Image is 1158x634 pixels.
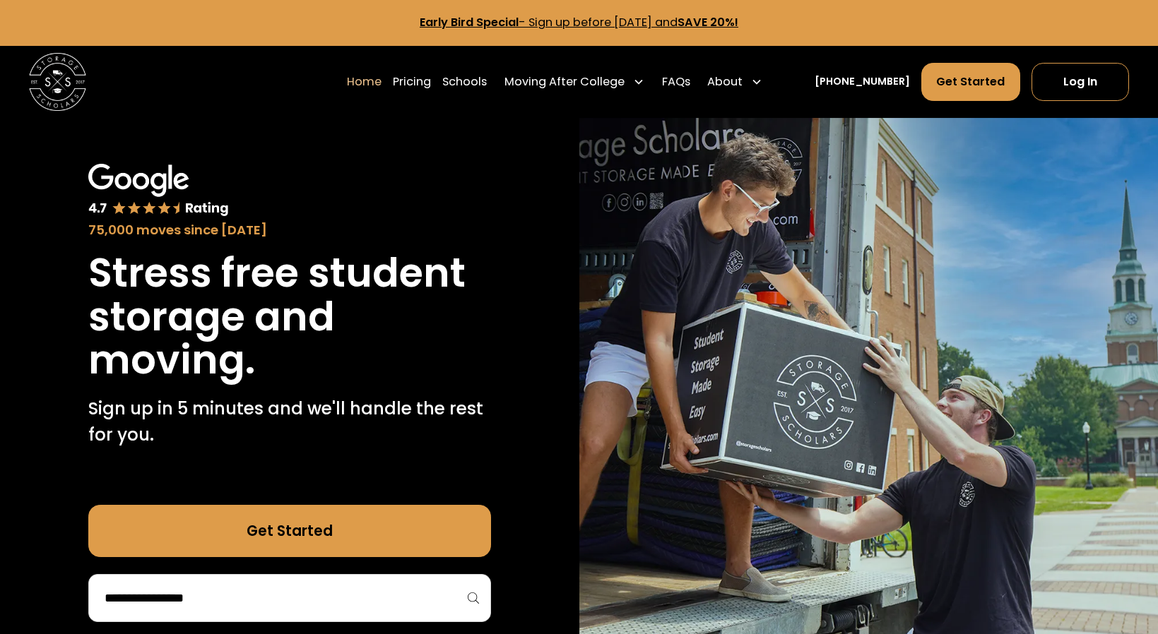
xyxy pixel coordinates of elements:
strong: Early Bird Special [420,14,519,30]
a: [PHONE_NUMBER] [815,74,910,89]
a: Pricing [393,61,431,102]
h1: Stress free student storage and moving. [88,251,491,382]
a: FAQs [662,61,690,102]
a: Get Started [88,505,491,556]
a: Early Bird Special- Sign up before [DATE] andSAVE 20%! [420,14,738,30]
div: About [707,73,743,90]
a: Get Started [921,63,1020,102]
a: Log In [1032,63,1129,102]
p: Sign up in 5 minutes and we'll handle the rest for you. [88,396,491,448]
div: About [702,61,769,102]
strong: SAVE 20%! [678,14,738,30]
a: Home [347,61,382,102]
img: Google 4.7 star rating [88,164,229,217]
img: Storage Scholars main logo [29,53,86,110]
a: Schools [442,61,487,102]
div: 75,000 moves since [DATE] [88,220,491,239]
div: Moving After College [504,73,625,90]
div: Moving After College [499,61,651,102]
